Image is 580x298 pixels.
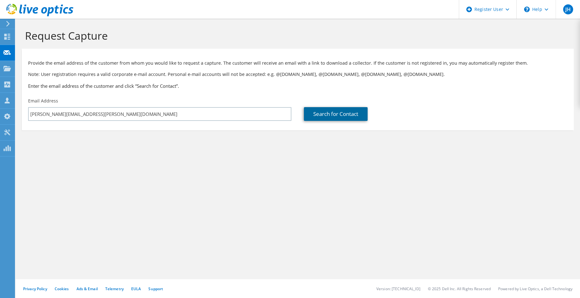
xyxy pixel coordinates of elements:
p: Provide the email address of the customer from whom you would like to request a capture. The cust... [28,60,568,67]
a: Ads & Email [77,286,98,291]
label: Email Address [28,98,58,104]
h3: Enter the email address of the customer and click “Search for Contact”. [28,82,568,89]
a: Cookies [55,286,69,291]
li: Version: [TECHNICAL_ID] [376,286,420,291]
a: Telemetry [105,286,124,291]
svg: \n [524,7,530,12]
a: EULA [131,286,141,291]
h1: Request Capture [25,29,568,42]
li: © 2025 Dell Inc. All Rights Reserved [428,286,491,291]
a: Privacy Policy [23,286,47,291]
a: Support [148,286,163,291]
p: Note: User registration requires a valid corporate e-mail account. Personal e-mail accounts will ... [28,71,568,78]
li: Powered by Live Optics, a Dell Technology [498,286,573,291]
a: Search for Contact [304,107,368,121]
span: JH [563,4,573,14]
